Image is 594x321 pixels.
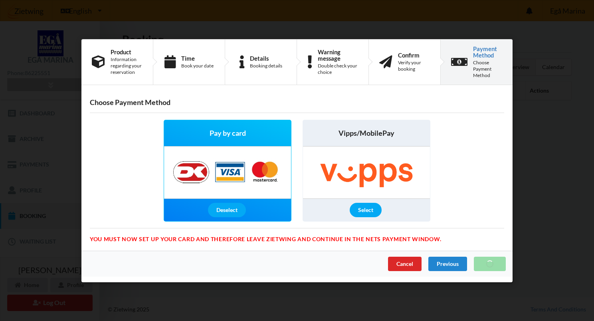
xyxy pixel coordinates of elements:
[111,48,143,55] div: Product
[250,55,282,61] div: Details
[90,228,504,236] div: You must now set up your card and therefore leave Zietwing and continue in the Nets payment window.
[473,59,502,78] div: Choose Payment Method
[111,56,143,75] div: Information regarding your reservation
[428,256,467,271] div: Previous
[250,62,282,69] div: Booking details
[398,52,430,58] div: Confirm
[181,62,214,69] div: Book your date
[90,98,504,107] h3: Choose Payment Method
[388,256,422,271] div: Cancel
[208,203,246,217] div: Deselect
[398,59,430,72] div: Verify your booking
[165,147,290,198] img: Nets
[181,55,214,61] div: Time
[339,128,394,138] span: Vipps/MobilePay
[318,48,358,61] div: Warning message
[350,203,382,217] div: Select
[210,128,246,138] span: Pay by card
[473,45,502,58] div: Payment Method
[303,147,430,198] img: Vipps/MobilePay
[318,62,358,75] div: Double check your choice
